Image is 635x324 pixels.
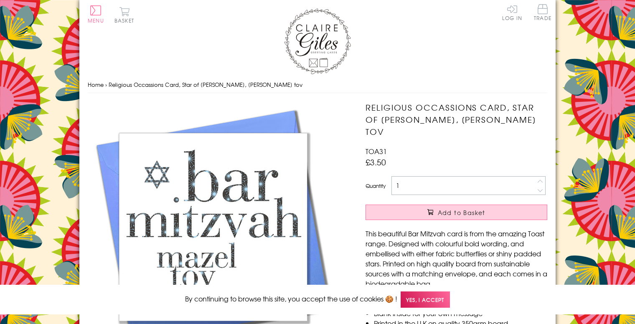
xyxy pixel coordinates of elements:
a: Home [88,81,104,89]
button: Basket [113,7,136,23]
span: Add to Basket [438,208,485,217]
nav: breadcrumbs [88,76,547,94]
span: Yes, I accept [401,291,450,308]
p: This beautiful Bar Mitzvah card is from the amazing Toast range. Designed with colourful bold wor... [366,228,547,289]
span: Religious Occassions Card, Star of [PERSON_NAME], [PERSON_NAME] tov [109,81,302,89]
label: Quantity [366,182,386,190]
span: £3.50 [366,156,386,168]
button: Add to Basket [366,205,547,220]
a: Trade [534,4,551,22]
img: Claire Giles Greetings Cards [284,8,351,74]
button: Menu [88,5,104,23]
a: Log In [502,4,522,20]
span: › [105,81,107,89]
h1: Religious Occassions Card, Star of [PERSON_NAME], [PERSON_NAME] tov [366,101,547,137]
span: Trade [534,4,551,20]
span: TOA31 [366,146,387,156]
span: Menu [88,17,104,24]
